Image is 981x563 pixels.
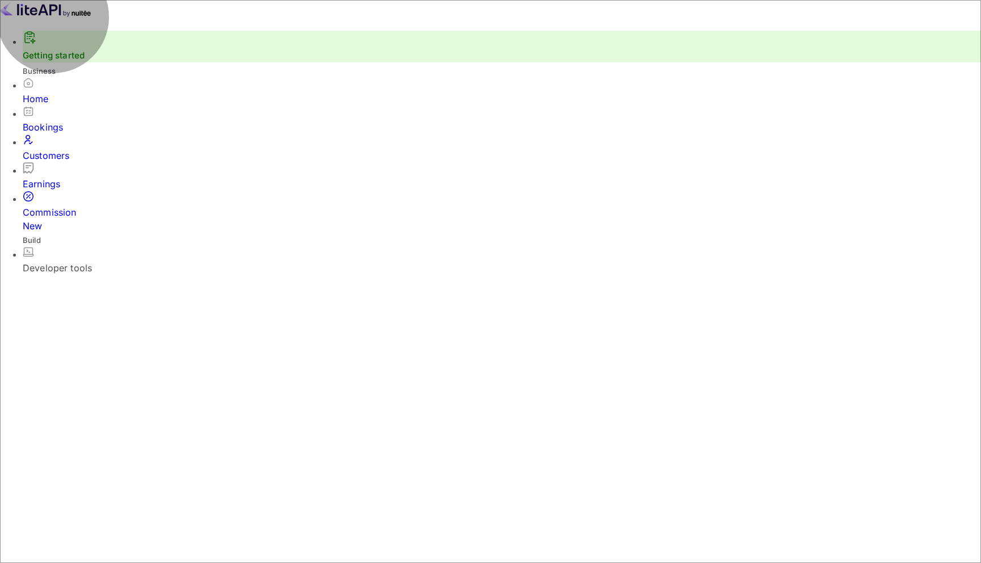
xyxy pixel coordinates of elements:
div: Developer tools [23,261,981,275]
div: Home [23,92,981,106]
a: Earnings [23,162,981,191]
a: Getting started [23,50,85,61]
div: Customers [23,149,981,162]
div: Earnings [23,177,981,191]
a: Customers [23,134,981,162]
div: Bookings [23,120,981,134]
div: Commission [23,205,981,233]
a: Home [23,77,981,106]
div: New [23,219,981,233]
a: CommissionNew [23,191,981,233]
div: Getting started [23,31,981,62]
span: Business [23,66,56,75]
span: Build [23,236,41,245]
a: Bookings [23,106,981,134]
